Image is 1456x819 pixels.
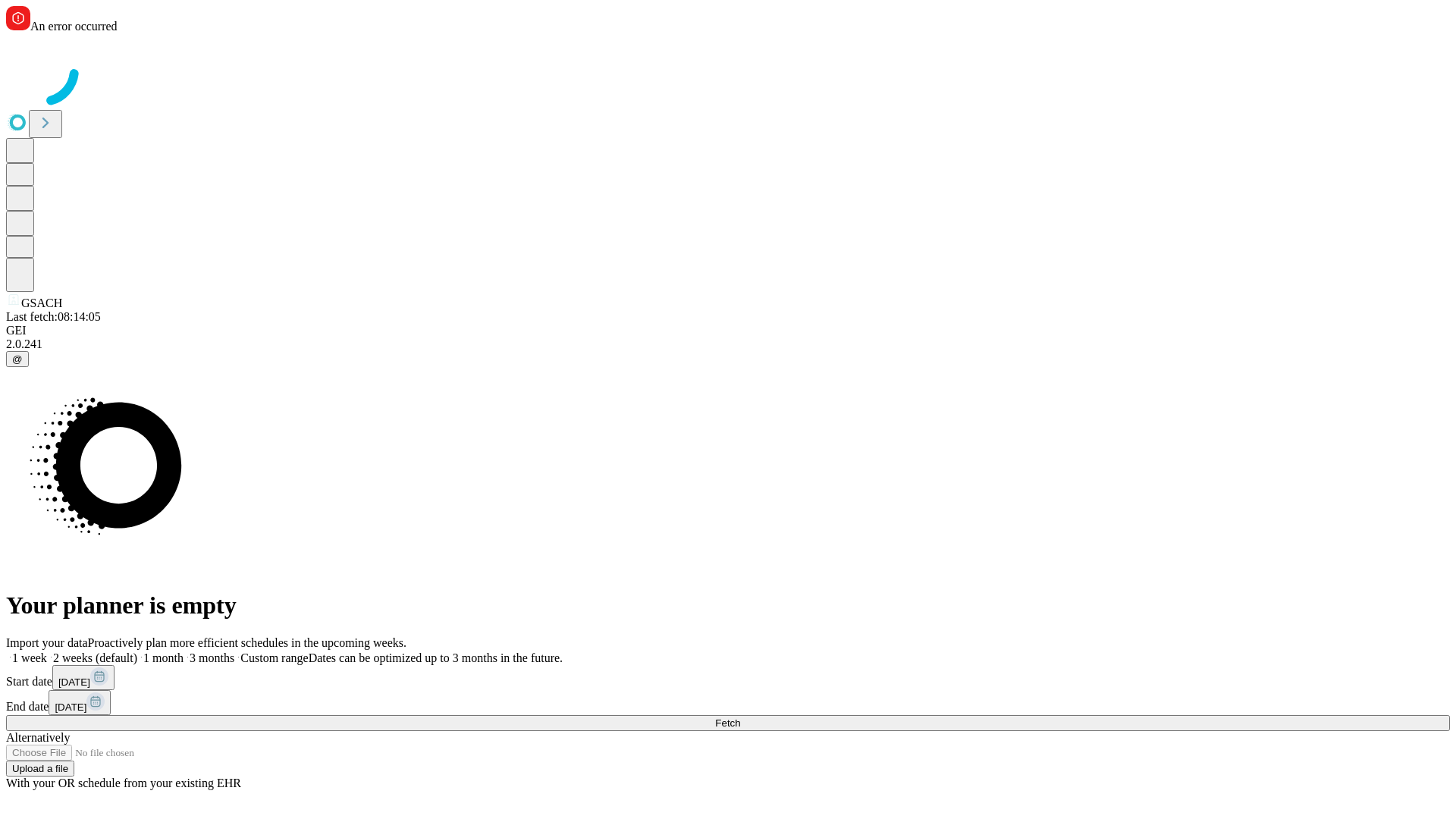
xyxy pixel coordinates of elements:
[6,351,29,367] button: @
[55,701,86,713] span: [DATE]
[6,731,70,744] span: Alternatively
[30,20,118,33] span: An error occurred
[190,651,234,664] span: 3 months
[58,676,90,688] span: [DATE]
[12,651,47,664] span: 1 week
[6,761,74,777] button: Upload a file
[49,690,111,715] button: [DATE]
[88,636,406,649] span: Proactively plan more efficient schedules in the upcoming weeks.
[6,310,101,323] span: Last fetch: 08:14:05
[53,651,137,664] span: 2 weeks (default)
[309,651,563,664] span: Dates can be optimized up to 3 months in the future.
[715,717,740,729] span: Fetch
[240,651,308,664] span: Custom range
[6,777,241,789] span: With your OR schedule from your existing EHR
[6,324,1450,337] div: GEI
[6,715,1450,731] button: Fetch
[6,591,1450,620] h1: Your planner is empty
[12,353,23,365] span: @
[143,651,184,664] span: 1 month
[6,337,1450,351] div: 2.0.241
[6,690,1450,715] div: End date
[52,665,115,690] button: [DATE]
[21,297,62,309] span: GSACH
[6,665,1450,690] div: Start date
[6,636,88,649] span: Import your data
